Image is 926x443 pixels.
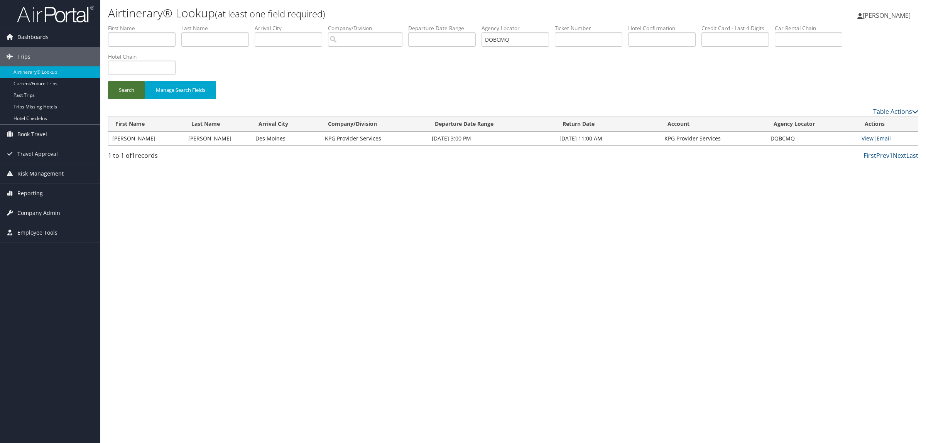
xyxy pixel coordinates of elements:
span: Reporting [17,184,43,203]
td: KPG Provider Services [321,132,428,145]
label: Departure Date Range [408,24,482,32]
span: Company Admin [17,203,60,223]
td: | [858,132,918,145]
th: Account: activate to sort column descending [661,117,766,132]
a: Last [906,151,918,160]
th: Actions [858,117,918,132]
label: Last Name [181,24,255,32]
a: View [862,135,874,142]
th: Departure Date Range: activate to sort column ascending [428,117,556,132]
label: Agency Locator [482,24,555,32]
span: [PERSON_NAME] [863,11,911,20]
span: Risk Management [17,164,64,183]
td: DQBCMQ [767,132,858,145]
label: Arrival City [255,24,328,32]
label: Hotel Chain [108,53,181,61]
label: Credit Card - Last 4 Digits [701,24,775,32]
th: Arrival City: activate to sort column ascending [252,117,321,132]
a: Prev [876,151,889,160]
th: First Name: activate to sort column ascending [108,117,184,132]
span: Travel Approval [17,144,58,164]
label: Ticket Number [555,24,628,32]
label: Car Rental Chain [775,24,848,32]
a: Table Actions [873,107,918,116]
span: Book Travel [17,125,47,144]
th: Return Date: activate to sort column ascending [556,117,661,132]
th: Company/Division [321,117,428,132]
td: KPG Provider Services [661,132,766,145]
td: [DATE] 3:00 PM [428,132,556,145]
span: 1 [132,151,135,160]
small: (at least one field required) [215,7,325,20]
a: First [863,151,876,160]
label: First Name [108,24,181,32]
td: [PERSON_NAME] [184,132,252,145]
td: [DATE] 11:00 AM [556,132,661,145]
a: [PERSON_NAME] [857,4,918,27]
a: Email [877,135,891,142]
span: Employee Tools [17,223,57,242]
td: [PERSON_NAME] [108,132,184,145]
button: Search [108,81,145,99]
td: Des Moines [252,132,321,145]
label: Company/Division [328,24,408,32]
th: Last Name: activate to sort column ascending [184,117,252,132]
a: 1 [889,151,893,160]
div: 1 to 1 of records [108,151,302,164]
img: airportal-logo.png [17,5,94,23]
button: Manage Search Fields [145,81,216,99]
th: Agency Locator: activate to sort column ascending [767,117,858,132]
label: Hotel Confirmation [628,24,701,32]
span: Dashboards [17,27,49,47]
a: Next [893,151,906,160]
h1: Airtinerary® Lookup [108,5,648,21]
span: Trips [17,47,30,66]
